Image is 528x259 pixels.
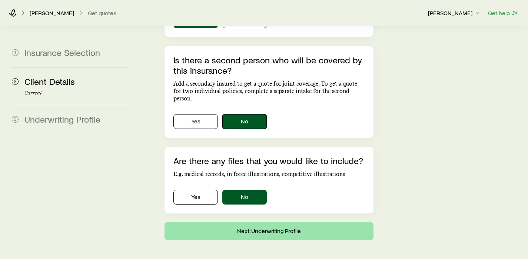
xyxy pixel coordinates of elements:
span: Client Details [24,76,75,87]
p: Current [24,90,129,96]
button: No [222,190,267,205]
button: No [222,114,267,129]
p: Add a secondary insured to get a quote for joint coverage. To get a quote for two individual poli... [173,80,364,102]
span: 1 [12,49,19,56]
button: Next: Underwriting Profile [165,222,373,240]
button: Yes [173,114,218,129]
button: Yes [173,190,218,205]
span: 2 [12,78,19,85]
p: Is there a second person who will be covered by this insurance? [173,55,364,76]
span: 3 [12,116,19,123]
p: [PERSON_NAME] [30,9,74,17]
span: Underwriting Profile [24,114,100,124]
p: E.g. medical records, in force illustrations, competitive illustrations [173,170,364,178]
p: Are there any files that you would like to include? [173,156,364,166]
button: Get help [488,9,519,17]
button: [PERSON_NAME] [428,9,482,18]
button: Get quotes [87,10,117,17]
span: Insurance Selection [24,47,100,58]
p: [PERSON_NAME] [428,9,481,17]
